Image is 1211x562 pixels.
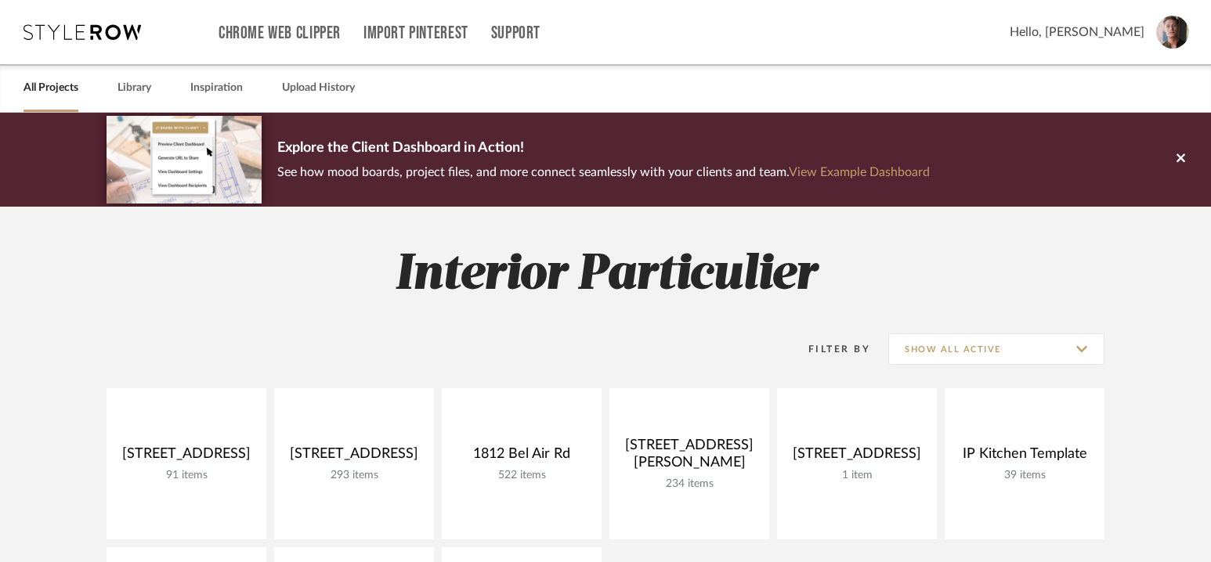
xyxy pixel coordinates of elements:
[622,477,757,491] div: 234 items
[287,445,421,469] div: [STREET_ADDRESS]
[119,445,254,469] div: [STREET_ADDRESS]
[219,27,341,40] a: Chrome Web Clipper
[23,77,78,99] a: All Projects
[287,469,421,482] div: 293 items
[622,437,757,477] div: [STREET_ADDRESS][PERSON_NAME]
[1010,23,1144,41] span: Hello, [PERSON_NAME]
[190,77,243,99] a: Inspiration
[454,445,589,469] div: 1812 Bel Air Rd
[119,469,254,482] div: 91 items
[790,445,924,469] div: [STREET_ADDRESS]
[454,469,589,482] div: 522 items
[789,166,930,178] a: View Example Dashboard
[277,136,930,161] p: Explore the Client Dashboard in Action!
[788,341,870,357] div: Filter By
[117,77,151,99] a: Library
[1156,16,1189,49] img: avatar
[277,161,930,183] p: See how mood boards, project files, and more connect seamlessly with your clients and team.
[107,116,262,203] img: d5d033c5-7b12-40c2-a960-1ecee1989c38.png
[957,445,1092,469] div: IP Kitchen Template
[957,469,1092,482] div: 39 items
[790,469,924,482] div: 1 item
[42,246,1169,304] h2: Interior Particulier
[282,77,355,99] a: Upload History
[363,27,468,40] a: Import Pinterest
[491,27,540,40] a: Support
